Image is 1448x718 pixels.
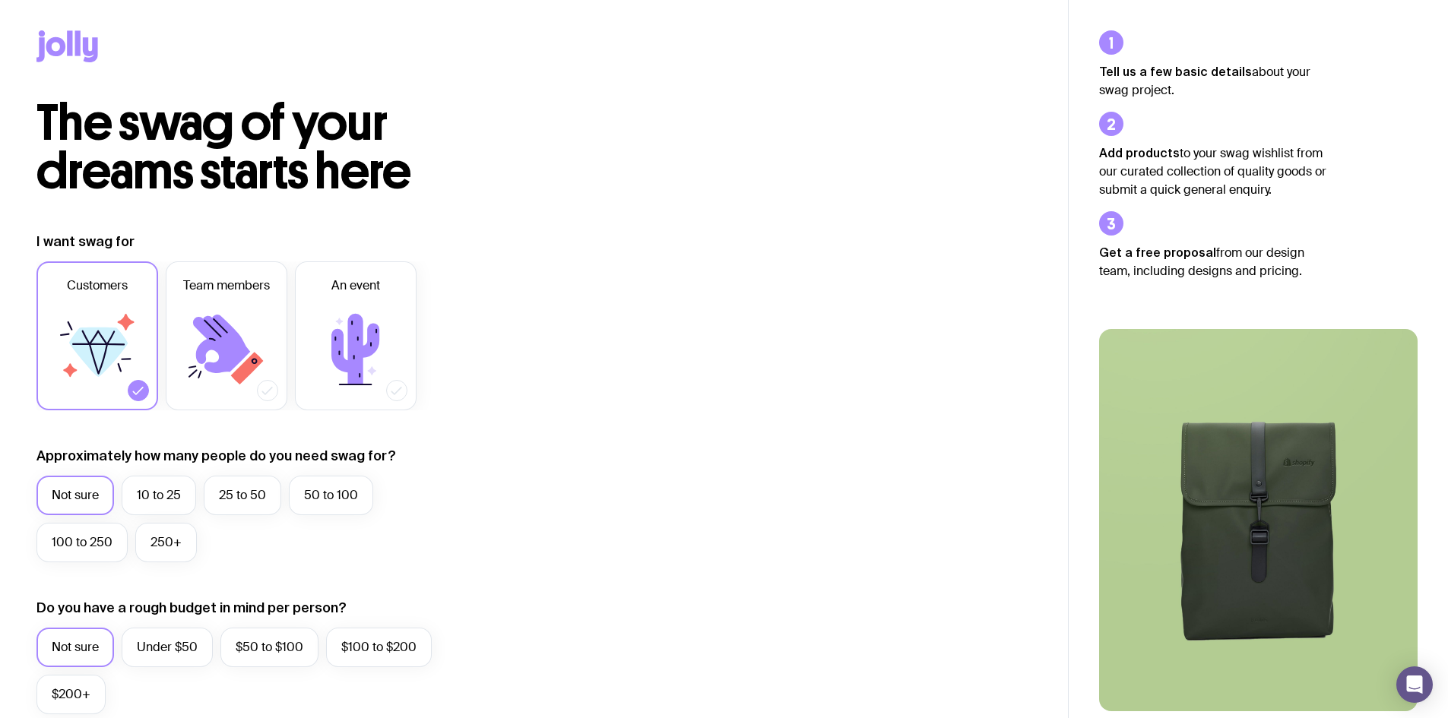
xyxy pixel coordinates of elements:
[326,628,432,667] label: $100 to $200
[183,277,270,295] span: Team members
[1099,243,1327,280] p: from our design team, including designs and pricing.
[67,277,128,295] span: Customers
[135,523,197,562] label: 250+
[1396,666,1433,703] div: Open Intercom Messenger
[36,447,396,465] label: Approximately how many people do you need swag for?
[36,232,135,251] label: I want swag for
[1099,65,1252,78] strong: Tell us a few basic details
[122,476,196,515] label: 10 to 25
[36,93,411,201] span: The swag of your dreams starts here
[1099,144,1327,199] p: to your swag wishlist from our curated collection of quality goods or submit a quick general enqu...
[36,599,347,617] label: Do you have a rough budget in mind per person?
[36,628,114,667] label: Not sure
[1099,146,1180,160] strong: Add products
[220,628,318,667] label: $50 to $100
[204,476,281,515] label: 25 to 50
[36,476,114,515] label: Not sure
[1099,62,1327,100] p: about your swag project.
[331,277,380,295] span: An event
[122,628,213,667] label: Under $50
[1099,245,1216,259] strong: Get a free proposal
[36,523,128,562] label: 100 to 250
[36,675,106,714] label: $200+
[289,476,373,515] label: 50 to 100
